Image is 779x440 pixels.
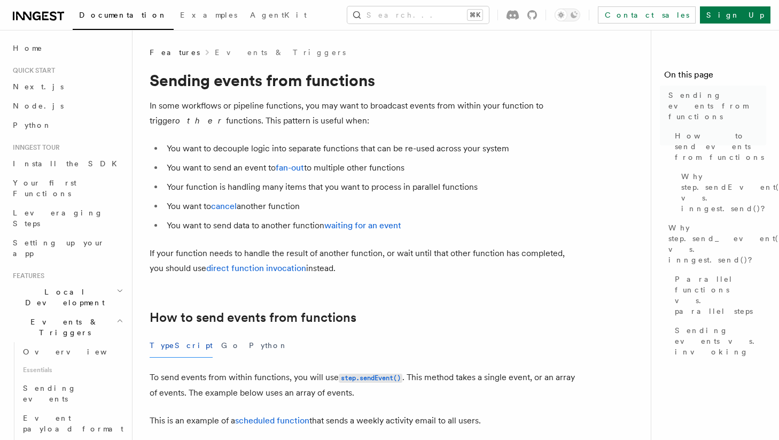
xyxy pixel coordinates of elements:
[9,317,116,338] span: Events & Triggers
[175,115,226,126] em: other
[19,408,126,438] a: Event payload format
[9,38,126,58] a: Home
[9,272,44,280] span: Features
[13,82,64,91] span: Next.js
[468,10,482,20] kbd: ⌘K
[9,233,126,263] a: Setting up your app
[9,203,126,233] a: Leveraging Steps
[13,102,64,110] span: Node.js
[13,159,123,168] span: Install the SDK
[9,143,60,152] span: Inngest tour
[671,321,766,361] a: Sending events vs. invoking
[347,6,489,24] button: Search...⌘K
[675,274,766,317] span: Parallel functions vs. parallel steps
[677,167,766,218] a: Why step.sendEvent() vs. inngest.send()?
[206,263,306,273] a: direct function invocation
[215,47,346,58] a: Events & Triggers
[174,3,244,29] a: Examples
[163,199,577,214] li: You want to another function
[9,287,116,308] span: Local Development
[598,6,696,24] a: Contact sales
[339,374,402,383] code: step.sendEvent()
[150,310,356,325] a: How to send events from functions
[675,325,766,357] span: Sending events vs. invoking
[13,43,43,53] span: Home
[664,86,766,126] a: Sending events from functions
[9,77,126,96] a: Next.js
[150,246,577,276] p: If your function needs to handle the result of another function, or wait until that other functio...
[250,11,307,19] span: AgentKit
[180,11,237,19] span: Examples
[9,282,126,312] button: Local Development
[163,141,577,156] li: You want to decouple logic into separate functions that can be re-used across your system
[249,334,288,358] button: Python
[9,312,126,342] button: Events & Triggers
[276,163,304,173] a: fan-out
[13,121,52,129] span: Python
[211,201,237,211] a: cancel
[664,68,766,86] h4: On this page
[9,154,126,173] a: Install the SDK
[13,209,103,228] span: Leveraging Steps
[9,115,126,135] a: Python
[13,179,76,198] span: Your first Functions
[555,9,580,21] button: Toggle dark mode
[9,173,126,203] a: Your first Functions
[163,180,577,195] li: Your function is handling many items that you want to process in parallel functions
[23,384,76,403] span: Sending events
[23,348,133,356] span: Overview
[150,98,577,128] p: In some workflows or pipeline functions, you may want to broadcast events from within your functi...
[19,342,126,361] a: Overview
[244,3,313,29] a: AgentKit
[9,66,55,75] span: Quick start
[675,130,766,163] span: How to send events from functions
[221,334,240,358] button: Go
[19,361,126,379] span: Essentials
[163,218,577,233] li: You want to send data to another function
[13,238,105,258] span: Setting up your app
[73,3,174,30] a: Documentation
[339,372,402,382] a: step.sendEvent()
[150,334,213,358] button: TypeScript
[9,96,126,115] a: Node.js
[235,415,309,426] a: scheduled function
[700,6,770,24] a: Sign Up
[671,269,766,321] a: Parallel functions vs. parallel steps
[23,414,123,433] span: Event payload format
[150,413,577,428] p: This is an example of a that sends a weekly activity email to all users.
[79,11,167,19] span: Documentation
[668,90,766,122] span: Sending events from functions
[324,220,401,230] a: waiting for an event
[150,71,577,90] h1: Sending events from functions
[163,160,577,175] li: You want to send an event to to multiple other functions
[150,370,577,400] p: To send events from within functions, you will use . This method takes a single event, or an arra...
[19,379,126,408] a: Sending events
[671,126,766,167] a: How to send events from functions
[150,47,200,58] span: Features
[664,218,766,269] a: Why step.send_event() vs. inngest.send()?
